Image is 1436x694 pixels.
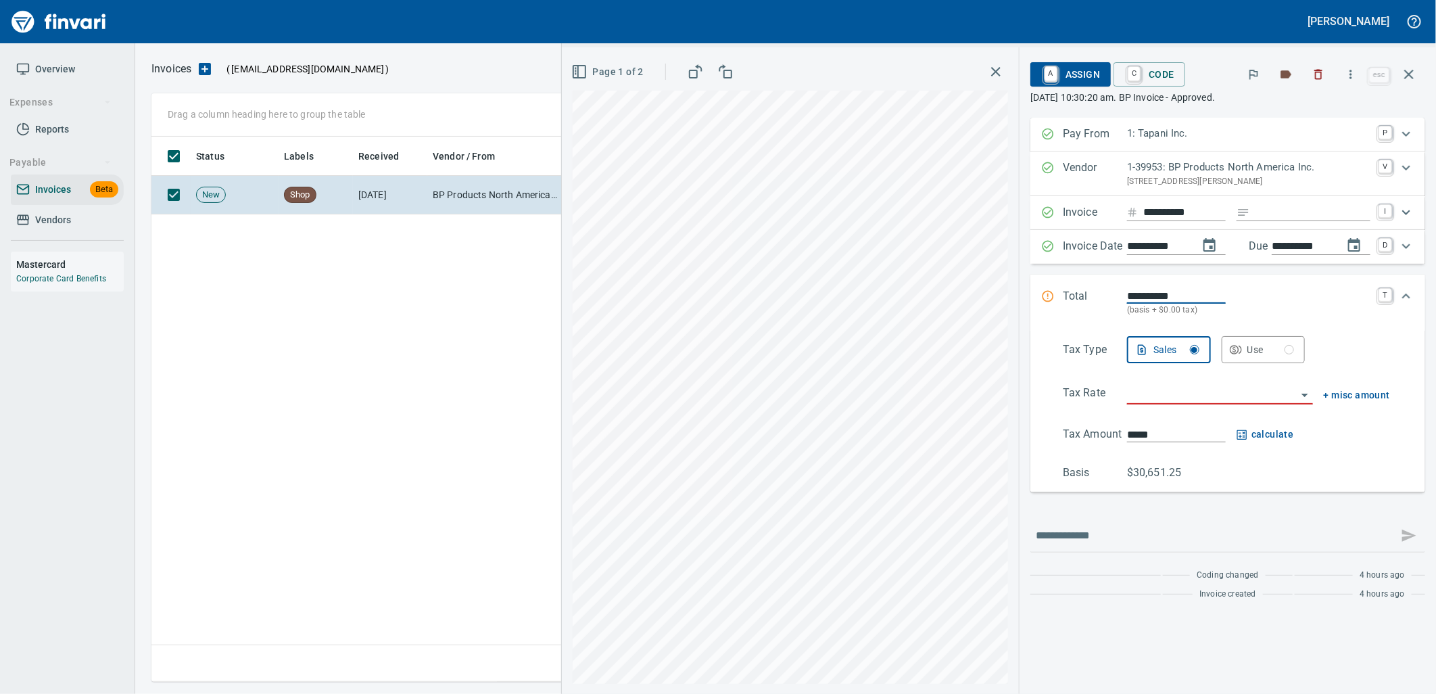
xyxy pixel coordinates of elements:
span: Reports [35,121,69,138]
span: Expenses [9,94,112,111]
button: calculate [1237,426,1294,443]
div: Expand [1030,275,1425,331]
span: Coding changed [1197,569,1258,582]
button: change date [1193,229,1226,262]
div: Expand [1030,196,1425,230]
span: Received [358,148,399,164]
div: Use [1247,342,1295,358]
div: Expand [1030,152,1425,196]
p: [STREET_ADDRESS][PERSON_NAME] [1127,175,1370,189]
button: + misc amount [1324,387,1390,404]
button: Use [1222,336,1306,363]
span: Labels [284,148,331,164]
p: Invoice [1063,204,1127,222]
span: This records your message into the invoice and notifies anyone mentioned [1393,519,1425,552]
a: Overview [11,54,124,85]
p: Pay From [1063,126,1127,143]
div: Expand [1030,230,1425,264]
p: Total [1063,288,1127,317]
span: New [197,189,225,202]
button: CCode [1114,62,1185,87]
span: Received [358,148,416,164]
span: Vendors [35,212,71,229]
button: Sales [1127,336,1211,363]
p: Due [1249,238,1313,254]
p: [DATE] 10:30:20 am. BP Invoice - Approved. [1030,91,1425,104]
td: [DATE] [353,176,427,214]
p: Invoices [151,61,191,77]
span: Shop [285,189,316,202]
button: Open [1295,386,1314,404]
p: ( ) [218,62,389,76]
span: 4 hours ago [1360,569,1405,582]
svg: Invoice number [1127,204,1138,221]
a: I [1379,204,1392,218]
span: Invoices [35,181,71,198]
span: Close invoice [1366,58,1425,91]
span: [EMAIL_ADDRESS][DOMAIN_NAME] [230,62,385,76]
span: 4 hours ago [1360,588,1405,601]
p: 1: Tapani Inc. [1127,126,1370,141]
p: 1-39953: BP Products North America Inc. [1127,160,1370,175]
button: Payable [4,150,117,175]
p: Tax Rate [1063,385,1127,404]
span: Labels [284,148,314,164]
button: AAssign [1030,62,1111,87]
a: A [1045,66,1057,81]
h6: Mastercard [16,257,124,272]
p: Drag a column heading here to group the table [168,108,366,121]
h5: [PERSON_NAME] [1308,14,1389,28]
span: Vendor / From [433,148,512,164]
button: Upload an Invoice [191,61,218,77]
nav: breadcrumb [151,61,191,77]
button: [PERSON_NAME] [1305,11,1393,32]
span: Beta [90,182,118,198]
p: Tax Type [1063,342,1127,363]
button: Discard [1303,60,1333,89]
p: Vendor [1063,160,1127,188]
a: esc [1369,68,1389,83]
button: Flag [1239,60,1268,89]
p: Tax Amount [1063,426,1127,443]
button: Expenses [4,90,117,115]
a: C [1128,66,1141,81]
a: T [1379,288,1392,302]
a: D [1379,238,1392,252]
p: Basis [1063,465,1127,481]
svg: Invoice description [1237,206,1250,219]
span: Status [196,148,242,164]
span: Overview [35,61,75,78]
button: More [1336,60,1366,89]
a: P [1379,126,1392,139]
td: BP Products North America Inc. (1-39953) [427,176,563,214]
span: Assign [1041,63,1100,86]
div: Expand [1030,331,1425,492]
button: Labels [1271,60,1301,89]
a: InvoicesBeta [11,175,124,205]
span: Code [1124,63,1174,86]
span: Invoice created [1199,588,1256,601]
a: Vendors [11,205,124,235]
a: Reports [11,114,124,145]
span: Status [196,148,224,164]
p: (basis + $0.00 tax) [1127,304,1370,317]
button: Page 1 of 2 [569,60,649,85]
a: Corporate Card Benefits [16,274,106,283]
div: Expand [1030,118,1425,152]
span: Vendor / From [433,148,495,164]
p: Invoice Date [1063,238,1127,256]
span: Page 1 of 2 [574,64,644,80]
div: Sales [1153,342,1199,358]
img: Finvari [8,5,110,38]
a: V [1379,160,1392,173]
button: change due date [1338,229,1370,262]
span: Payable [9,154,112,171]
p: $30,651.25 [1127,465,1191,481]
